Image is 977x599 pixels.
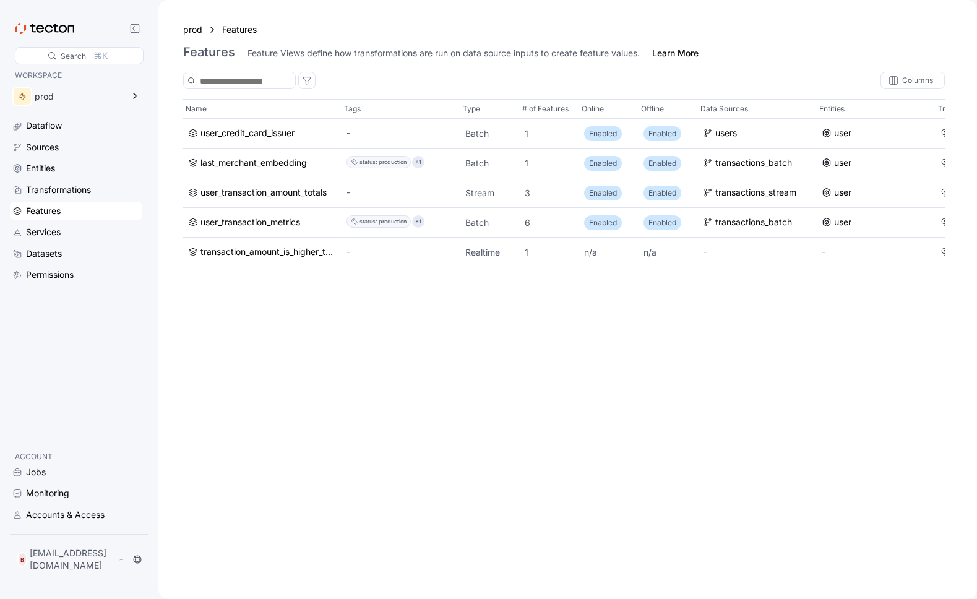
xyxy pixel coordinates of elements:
[589,217,617,229] p: Enabled
[346,127,455,140] div: -
[61,50,86,62] div: Search
[902,77,933,84] div: Columns
[200,157,307,170] div: last_merchant_embedding
[346,246,455,259] div: -
[183,23,202,37] a: prod
[35,92,123,101] div: prod
[26,225,61,239] div: Services
[379,216,407,228] div: production
[703,246,812,259] div: -
[463,103,480,115] p: Type
[188,157,337,170] a: last_merchant_embedding
[652,47,699,59] a: Learn More
[359,157,377,169] div: status :
[822,157,931,170] a: user
[822,127,931,140] a: user
[346,186,455,200] div: -
[822,186,931,200] a: user
[10,159,142,178] a: Entities
[703,186,812,200] a: transactions_stream
[582,103,604,115] p: Online
[30,547,116,572] p: [EMAIL_ADDRESS][DOMAIN_NAME]
[822,246,931,259] div: -
[15,47,144,64] div: Search⌘K
[26,204,61,218] div: Features
[522,103,569,115] p: # of Features
[10,202,142,220] a: Features
[10,506,142,524] a: Accounts & Access
[247,47,640,59] div: Feature Views define how transformations are run on data source inputs to create feature values.
[188,246,337,259] a: transaction_amount_is_higher_than_average
[186,103,207,115] p: Name
[15,450,137,463] p: ACCOUNT
[10,181,142,199] a: Transformations
[10,138,142,157] a: Sources
[188,186,337,200] a: user_transaction_amount_totals
[525,187,574,199] p: 3
[26,268,74,282] div: Permissions
[525,246,574,259] p: 1
[641,103,664,115] p: Offline
[15,69,137,82] p: WORKSPACE
[525,127,574,140] p: 1
[834,157,851,170] div: user
[715,127,737,140] div: users
[26,247,62,261] div: Datasets
[700,103,748,115] p: Data Sources
[703,216,812,230] a: transactions_batch
[10,463,142,481] a: Jobs
[715,216,792,230] div: transactions_batch
[10,484,142,502] a: Monitoring
[359,216,377,228] div: status :
[648,187,676,199] p: Enabled
[648,157,676,170] p: Enabled
[26,465,46,479] div: Jobs
[200,186,327,200] div: user_transaction_amount_totals
[525,217,574,229] p: 6
[584,246,634,259] p: n/a
[10,244,142,263] a: Datasets
[819,103,845,115] p: Entities
[589,187,617,199] p: Enabled
[703,127,812,140] a: users
[222,23,265,37] a: Features
[26,183,91,197] div: Transformations
[715,186,796,200] div: transactions_stream
[822,216,931,230] a: user
[415,216,421,228] p: +1
[703,157,812,170] a: transactions_batch
[10,116,142,135] a: Dataflow
[589,127,617,140] p: Enabled
[188,127,337,140] a: user_credit_card_issuer
[26,162,55,175] div: Entities
[589,157,617,170] p: Enabled
[643,246,693,259] p: n/a
[880,72,945,89] div: Columns
[834,186,851,200] div: user
[465,187,515,199] p: Stream
[834,216,851,230] div: user
[415,157,421,169] p: +1
[379,157,407,169] div: production
[10,265,142,284] a: Permissions
[465,127,515,140] p: Batch
[834,127,851,140] div: user
[525,157,574,170] p: 1
[465,246,515,259] p: Realtime
[200,246,337,259] div: transaction_amount_is_higher_than_average
[200,127,295,140] div: user_credit_card_issuer
[26,119,62,132] div: Dataflow
[648,127,676,140] p: Enabled
[465,157,515,170] p: Batch
[26,140,59,154] div: Sources
[188,216,337,230] a: user_transaction_metrics
[93,49,108,62] div: ⌘K
[344,103,361,115] p: Tags
[26,508,105,522] div: Accounts & Access
[200,216,300,230] div: user_transaction_metrics
[648,217,676,229] p: Enabled
[183,45,235,59] h3: Features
